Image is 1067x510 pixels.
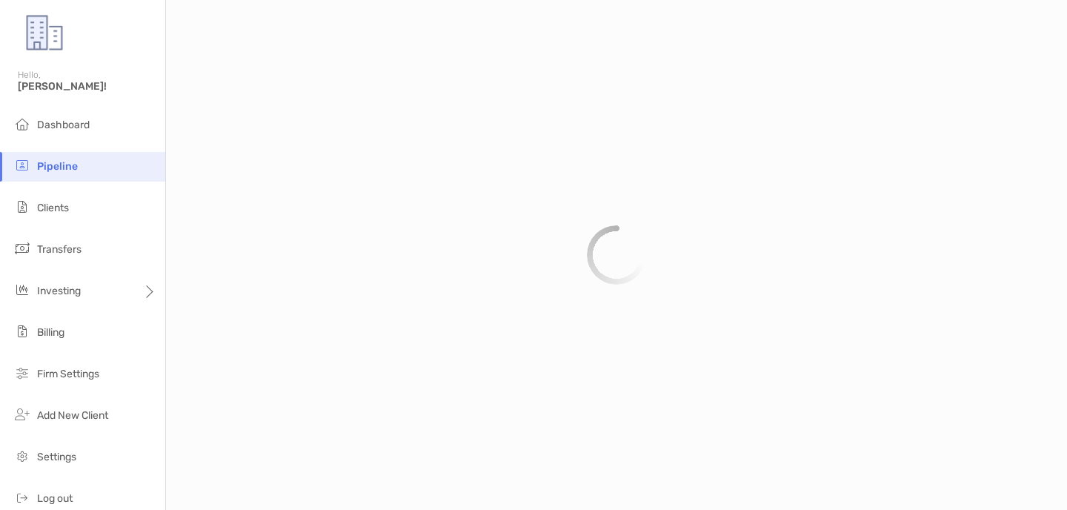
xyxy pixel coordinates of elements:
[13,115,31,133] img: dashboard icon
[13,322,31,340] img: billing icon
[13,489,31,506] img: logout icon
[37,492,73,505] span: Log out
[37,285,81,297] span: Investing
[13,239,31,257] img: transfers icon
[37,409,108,422] span: Add New Client
[13,281,31,299] img: investing icon
[18,6,71,59] img: Zoe Logo
[37,243,82,256] span: Transfers
[37,160,78,173] span: Pipeline
[18,80,156,93] span: [PERSON_NAME]!
[13,198,31,216] img: clients icon
[13,447,31,465] img: settings icon
[37,368,99,380] span: Firm Settings
[13,405,31,423] img: add_new_client icon
[13,364,31,382] img: firm-settings icon
[13,156,31,174] img: pipeline icon
[37,202,69,214] span: Clients
[37,326,64,339] span: Billing
[37,119,90,131] span: Dashboard
[37,451,76,463] span: Settings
